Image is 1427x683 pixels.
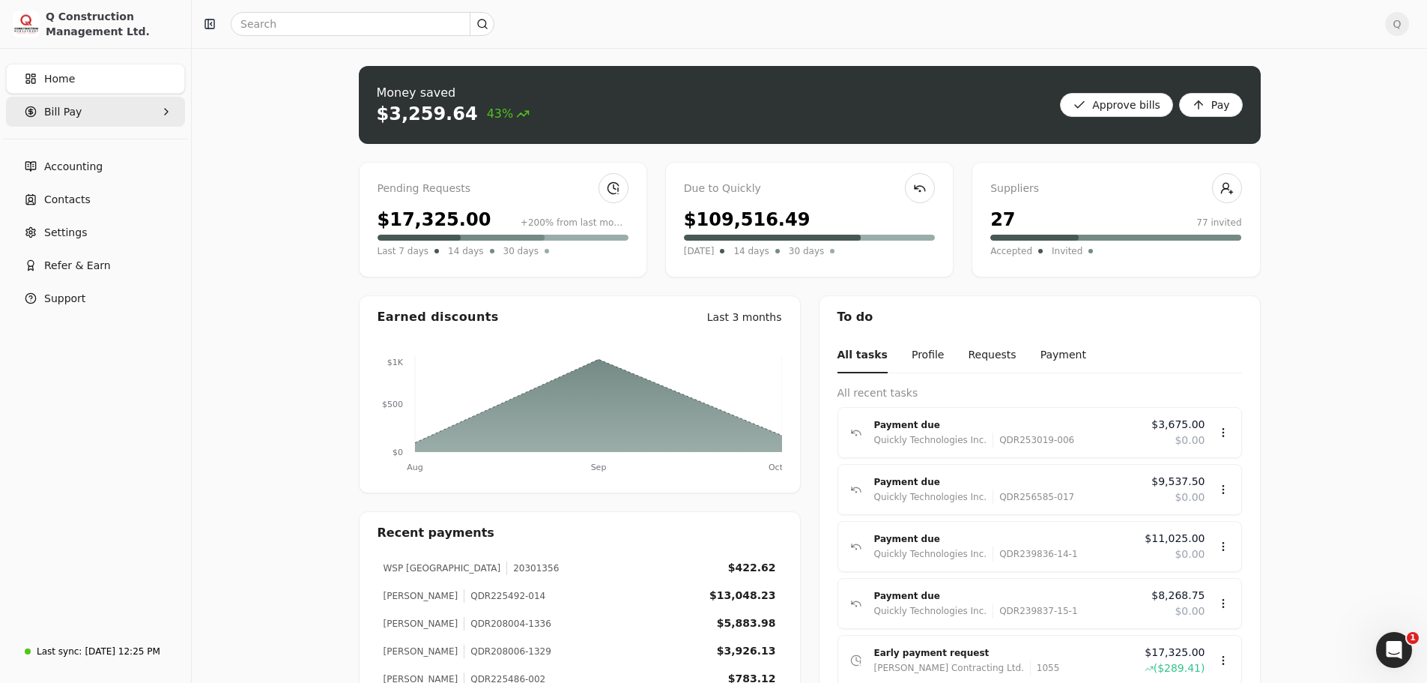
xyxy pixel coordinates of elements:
[377,102,478,126] div: $3,259.64
[44,104,82,120] span: Bill Pay
[231,12,494,36] input: Search
[407,463,422,472] tspan: Aug
[1060,93,1173,117] button: Approve bills
[733,244,769,259] span: 14 days
[993,547,1077,562] div: QDR239836-14-1
[6,638,185,665] a: Last sync:[DATE] 12:25 PM
[393,448,403,457] tspan: $0
[1151,474,1205,490] span: $9,537.50
[378,308,499,326] div: Earned discounts
[1179,93,1243,117] button: Pay
[360,512,800,554] div: Recent payments
[382,400,403,409] tspan: $500
[1376,632,1412,668] iframe: Intercom live chat
[874,475,1140,490] div: Payment due
[1052,244,1082,259] span: Invited
[874,661,1024,676] div: [PERSON_NAME] Contracting Ltd.
[464,617,551,631] div: QDR208004-1336
[990,181,1241,197] div: Suppliers
[464,645,551,658] div: QDR208006-1329
[464,589,545,603] div: QDR225492-014
[503,244,539,259] span: 30 days
[874,433,987,448] div: Quickly Technologies Inc.
[874,589,1140,604] div: Payment due
[448,244,483,259] span: 14 days
[44,258,111,274] span: Refer & Earn
[1385,12,1409,36] button: Q
[874,604,987,619] div: Quickly Technologies Inc.
[384,617,458,631] div: [PERSON_NAME]
[993,604,1077,619] div: QDR239837-15-1
[768,463,783,472] tspan: Oct
[1145,645,1205,661] span: $17,325.00
[1145,531,1205,547] span: $11,025.00
[684,181,935,197] div: Due to Quickly
[968,338,1016,373] button: Requests
[1151,588,1205,604] span: $8,268.75
[378,244,429,259] span: Last 7 days
[1407,632,1419,644] span: 1
[684,206,811,233] div: $109,516.49
[990,244,1032,259] span: Accepted
[1175,604,1205,619] span: $0.00
[377,84,530,102] div: Money saved
[37,645,82,658] div: Last sync:
[384,645,458,658] div: [PERSON_NAME]
[6,217,185,247] a: Settings
[707,310,782,325] div: Last 3 months
[44,192,91,208] span: Contacts
[1154,661,1205,676] span: ($289.41)
[13,10,40,37] img: 3171ca1f-602b-4dfe-91f0-0ace091e1481.jpeg
[6,97,185,127] button: Bill Pay
[590,463,606,472] tspan: Sep
[874,547,987,562] div: Quickly Technologies Inc.
[874,490,987,505] div: Quickly Technologies Inc.
[384,562,501,575] div: WSP [GEOGRAPHIC_DATA]
[46,9,178,39] div: Q Construction Management Ltd.
[487,105,530,123] span: 43%
[717,643,776,659] div: $3,926.13
[1030,661,1060,676] div: 1055
[378,206,491,233] div: $17,325.00
[1196,216,1241,229] div: 77 invited
[384,589,458,603] div: [PERSON_NAME]
[684,244,715,259] span: [DATE]
[6,64,185,94] a: Home
[874,418,1140,433] div: Payment due
[990,206,1015,233] div: 27
[1175,547,1205,562] span: $0.00
[1175,490,1205,505] span: $0.00
[1175,433,1205,448] span: $0.00
[44,225,87,241] span: Settings
[789,244,824,259] span: 30 days
[387,358,403,367] tspan: $1K
[506,562,559,575] div: 20301356
[378,181,628,197] div: Pending Requests
[874,646,1133,661] div: Early payment request
[44,159,103,175] span: Accounting
[6,250,185,280] button: Refer & Earn
[993,490,1074,505] div: QDR256585-017
[837,385,1242,401] div: All recent tasks
[44,291,85,307] span: Support
[6,184,185,214] a: Contacts
[993,433,1074,448] div: QDR253019-006
[1151,417,1205,433] span: $3,675.00
[819,296,1260,338] div: To do
[728,560,776,576] div: $422.62
[837,338,888,373] button: All tasks
[44,71,75,87] span: Home
[6,283,185,313] button: Support
[709,588,776,604] div: $13,048.23
[717,616,776,631] div: $5,883.98
[874,532,1133,547] div: Payment due
[521,216,628,229] div: +200% from last month
[85,645,160,658] div: [DATE] 12:25 PM
[6,151,185,181] a: Accounting
[1040,338,1086,373] button: Payment
[912,338,945,373] button: Profile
